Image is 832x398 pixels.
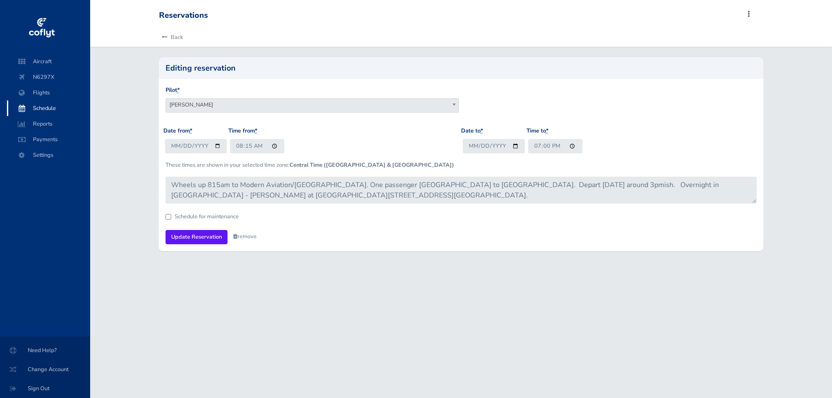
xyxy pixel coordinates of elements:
label: Date to [461,126,483,136]
label: Time from [228,126,257,136]
label: Pilot [166,86,180,95]
span: Reports [16,116,81,132]
a: remove [233,233,257,240]
label: Date from [163,126,192,136]
span: Schedule [16,100,81,116]
span: Need Help? [10,343,80,358]
label: Schedule for maintenance [175,214,239,220]
b: Central Time ([GEOGRAPHIC_DATA] & [GEOGRAPHIC_DATA]) [289,161,454,169]
span: Aircraft [16,54,81,69]
a: Back [159,28,183,47]
span: Matthew Hartsfield [166,98,459,113]
span: Change Account [10,362,80,377]
span: Payments [16,132,81,147]
span: Settings [16,147,81,163]
abbr: required [190,127,192,135]
abbr: required [546,127,549,135]
span: Matthew Hartsfield [166,99,458,111]
h2: Editing reservation [166,64,757,72]
textarea: Wheels up 815am to Modern Aviation/[GEOGRAPHIC_DATA]. One passenger [GEOGRAPHIC_DATA] to [GEOGRAP... [166,177,757,204]
abbr: required [481,127,483,135]
label: Time to [526,126,549,136]
abbr: required [177,86,180,94]
img: coflyt logo [27,15,56,41]
p: These times are shown in your selected time zone: [166,161,757,169]
span: Sign Out [10,381,80,396]
div: Reservations [159,11,208,20]
input: Update Reservation [166,230,227,244]
span: Flights [16,85,81,100]
span: N6297X [16,69,81,85]
abbr: required [255,127,257,135]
